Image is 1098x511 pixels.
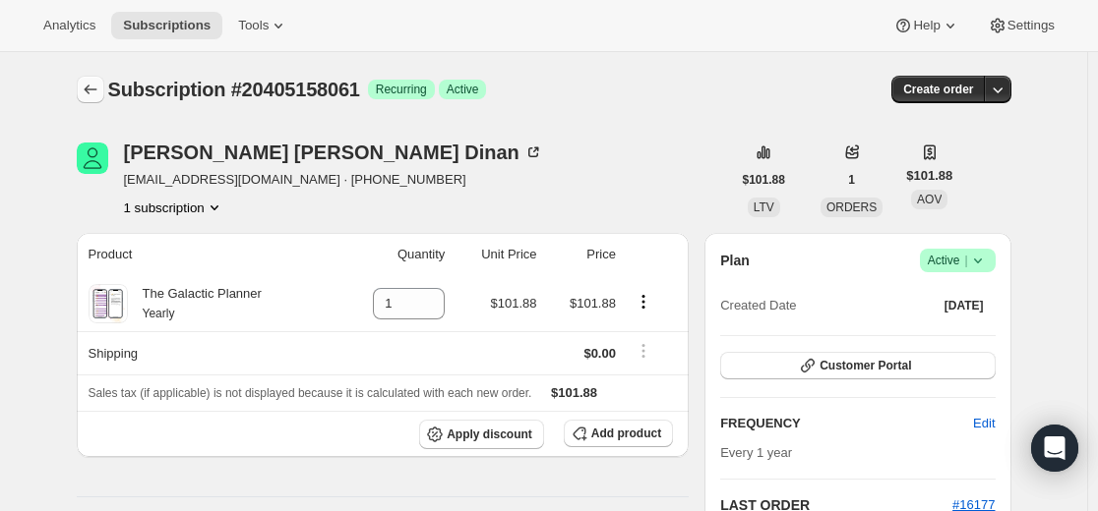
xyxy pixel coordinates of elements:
[928,251,988,270] span: Active
[820,358,911,373] span: Customer Portal
[913,18,940,33] span: Help
[419,420,544,449] button: Apply discount
[551,385,597,400] span: $101.88
[124,198,224,217] button: Product actions
[720,296,796,315] span: Created Date
[591,426,661,441] span: Add product
[1031,425,1078,472] div: Open Intercom Messenger
[720,251,750,270] h2: Plan
[826,200,877,214] span: ORDERS
[564,420,673,447] button: Add product
[111,12,222,39] button: Subscriptions
[124,170,543,190] span: [EMAIL_ADDRESS][DOMAIN_NAME] · [PHONE_NUMBER]
[89,386,532,400] span: Sales tax (if applicable) is not displayed because it is calculated with each new order.
[91,284,125,323] img: product img
[77,76,104,103] button: Subscriptions
[720,445,792,460] span: Every 1 year
[447,426,532,442] span: Apply discount
[491,296,537,311] span: $101.88
[1007,18,1055,33] span: Settings
[31,12,107,39] button: Analytics
[77,142,108,174] span: Barbara Ann Dinan
[337,233,452,276] th: Quantity
[628,340,659,362] button: Shipping actions
[720,352,995,379] button: Customer Portal
[447,82,479,97] span: Active
[906,166,952,186] span: $101.88
[543,233,622,276] th: Price
[628,291,659,312] button: Product actions
[128,284,262,323] div: The Galactic Planner
[973,414,995,433] span: Edit
[720,414,973,433] h2: FREQUENCY
[108,79,360,100] span: Subscription #20405158061
[882,12,971,39] button: Help
[77,233,337,276] th: Product
[238,18,269,33] span: Tools
[917,193,942,206] span: AOV
[964,253,967,268] span: |
[848,172,855,188] span: 1
[754,200,774,214] span: LTV
[903,82,973,97] span: Create order
[945,298,984,313] span: [DATE]
[376,82,427,97] span: Recurring
[124,142,543,162] div: [PERSON_NAME] [PERSON_NAME] Dinan
[43,18,95,33] span: Analytics
[143,307,175,320] small: Yearly
[891,76,985,103] button: Create order
[77,331,337,374] th: Shipping
[123,18,211,33] span: Subscriptions
[583,346,616,361] span: $0.00
[731,166,797,194] button: $101.88
[226,12,300,39] button: Tools
[451,233,542,276] th: Unit Price
[836,166,867,194] button: 1
[933,292,996,319] button: [DATE]
[961,408,1006,439] button: Edit
[570,296,616,311] span: $101.88
[976,12,1067,39] button: Settings
[743,172,785,188] span: $101.88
